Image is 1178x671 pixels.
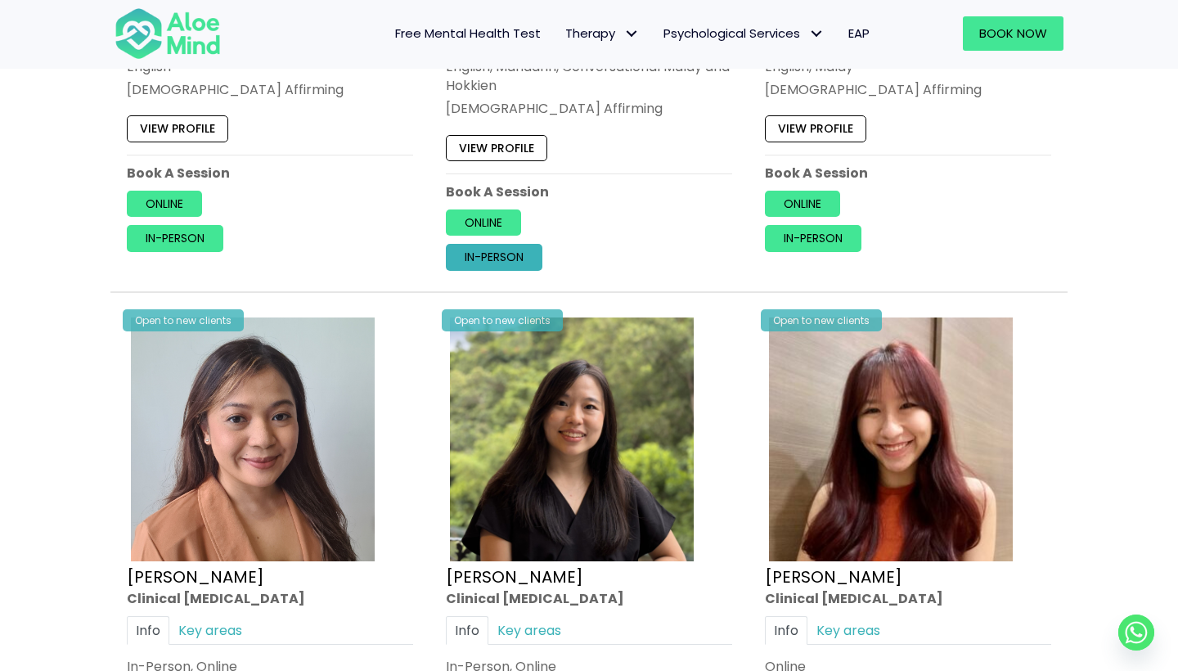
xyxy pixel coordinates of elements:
[848,25,870,42] span: EAP
[765,81,1051,100] div: [DEMOGRAPHIC_DATA] Affirming
[446,589,732,608] div: Clinical [MEDICAL_DATA]
[765,589,1051,608] div: Clinical [MEDICAL_DATA]
[765,565,902,588] a: [PERSON_NAME]
[383,16,553,51] a: Free Mental Health Test
[804,22,828,46] span: Psychological Services: submenu
[450,317,694,561] img: Hooi ting Clinical Psychologist
[446,182,732,201] p: Book A Session
[565,25,639,42] span: Therapy
[765,164,1051,182] p: Book A Session
[442,309,563,331] div: Open to new clients
[446,57,732,95] p: English, Mandarin, Conversational Malay and Hokkien
[127,164,413,182] p: Book A Session
[395,25,541,42] span: Free Mental Health Test
[836,16,882,51] a: EAP
[553,16,651,51] a: TherapyTherapy: submenu
[979,25,1047,42] span: Book Now
[127,589,413,608] div: Clinical [MEDICAL_DATA]
[446,616,488,645] a: Info
[765,616,807,645] a: Info
[127,81,413,100] div: [DEMOGRAPHIC_DATA] Affirming
[1118,615,1154,651] a: Whatsapp
[131,317,375,561] img: Hanna Clinical Psychologist
[765,226,861,252] a: In-person
[242,16,882,51] nav: Menu
[169,616,251,645] a: Key areas
[446,135,547,161] a: View profile
[446,245,542,271] a: In-person
[115,7,221,61] img: Aloe mind Logo
[761,309,882,331] div: Open to new clients
[446,209,521,236] a: Online
[127,616,169,645] a: Info
[127,226,223,252] a: In-person
[446,565,583,588] a: [PERSON_NAME]
[663,25,824,42] span: Psychological Services
[127,116,228,142] a: View profile
[446,100,732,119] div: [DEMOGRAPHIC_DATA] Affirming
[123,309,244,331] div: Open to new clients
[963,16,1063,51] a: Book Now
[127,565,264,588] a: [PERSON_NAME]
[765,116,866,142] a: View profile
[619,22,643,46] span: Therapy: submenu
[651,16,836,51] a: Psychological ServicesPsychological Services: submenu
[769,317,1013,561] img: Jean-300×300
[127,191,202,217] a: Online
[488,616,570,645] a: Key areas
[765,191,840,217] a: Online
[807,616,889,645] a: Key areas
